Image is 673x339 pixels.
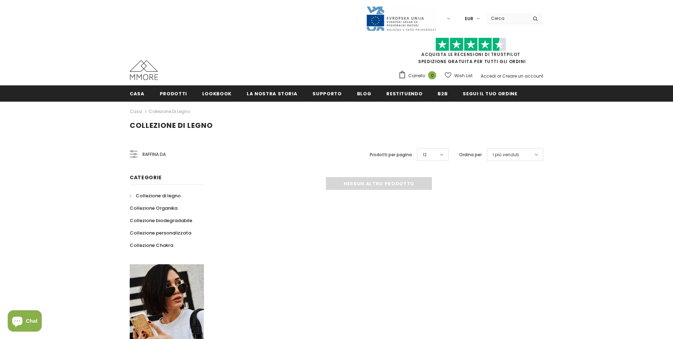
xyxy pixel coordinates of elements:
[438,85,447,101] a: B2B
[130,239,173,252] a: Collezione Chakra
[366,15,437,21] a: Javni Razpis
[386,90,422,97] span: Restituendo
[130,60,158,80] img: Casi MMORE
[386,85,422,101] a: Restituendo
[247,85,297,101] a: La nostra storia
[160,85,187,101] a: Prodotti
[366,6,437,32] img: Javni Razpis
[398,70,440,81] a: Carrello 0
[130,85,145,101] a: Casa
[130,205,177,211] span: Collezione Organika
[398,41,543,64] span: SPEDIZIONE GRATUITA PER TUTTI GLI ORDINI
[130,227,191,239] a: Collezione personalizzata
[136,192,181,199] span: Collezione di legno
[493,151,519,158] span: I più venduti
[202,90,232,97] span: Lookbook
[502,73,543,79] a: Creare un account
[130,242,173,249] span: Collezione Chakra
[149,108,190,114] a: Collezione di legno
[408,72,425,79] span: Carrello
[142,151,166,158] span: Raffina da
[160,90,187,97] span: Prodotti
[459,151,482,158] label: Ordina per
[487,13,527,23] input: Search Site
[370,151,412,158] label: Prodotti per pagina
[435,38,506,51] img: Fidati di Pilot Stars
[463,85,517,101] a: Segui il tuo ordine
[130,120,213,130] span: Collezione di legno
[312,90,341,97] span: supporto
[130,190,181,202] a: Collezione di legno
[130,214,192,227] a: Collezione biodegradabile
[202,85,232,101] a: Lookbook
[130,202,177,214] a: Collezione Organika
[497,73,501,79] span: or
[357,90,371,97] span: Blog
[465,15,473,22] span: EUR
[130,174,162,181] span: Categorie
[454,72,473,79] span: Wish List
[428,71,436,79] span: 0
[438,90,447,97] span: B2B
[247,90,297,97] span: La nostra storia
[481,73,496,79] a: Accedi
[130,107,142,116] a: Casa
[357,85,371,101] a: Blog
[130,90,145,97] span: Casa
[445,69,473,82] a: Wish List
[423,151,427,158] span: 12
[463,90,517,97] span: Segui il tuo ordine
[130,230,191,236] span: Collezione personalizzata
[6,310,44,333] inbox-online-store-chat: Shopify online store chat
[130,217,192,224] span: Collezione biodegradabile
[421,51,520,57] a: Acquista le recensioni di TrustPilot
[312,85,341,101] a: supporto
